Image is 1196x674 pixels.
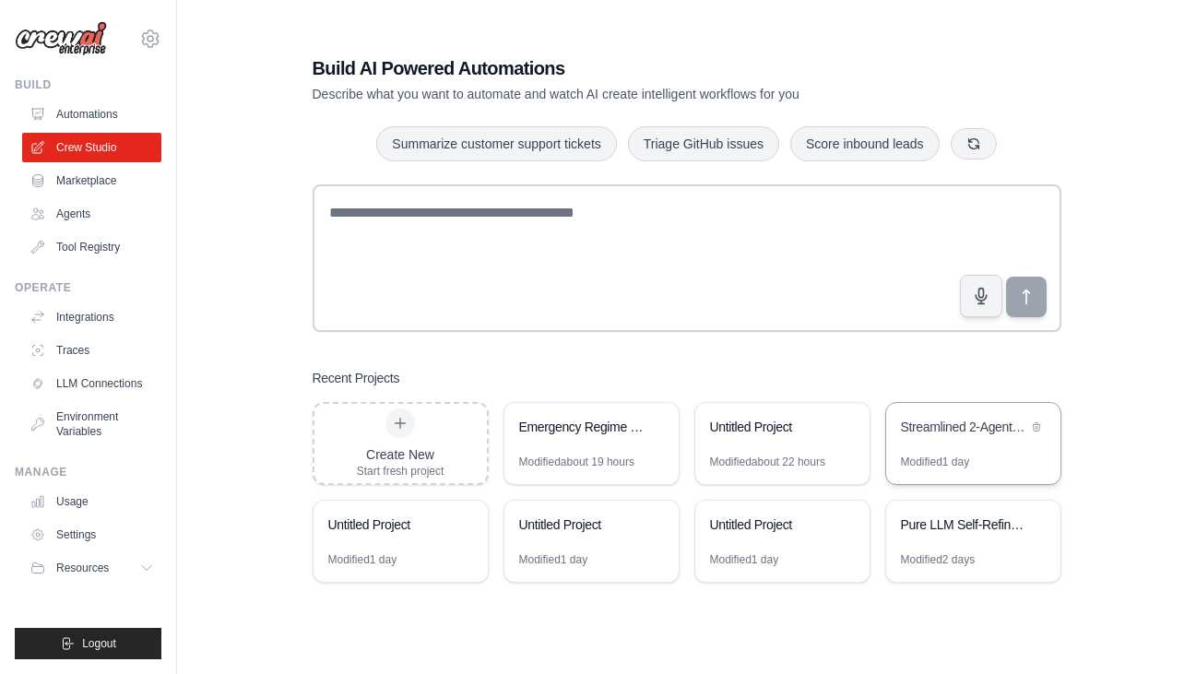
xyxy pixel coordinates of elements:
div: Modified 2 days [901,552,976,567]
button: Triage GitHub issues [628,126,779,161]
button: Get new suggestions [951,128,997,160]
iframe: Chat Widget [1104,585,1196,674]
button: Logout [15,628,161,659]
a: Usage [22,487,161,516]
div: Start fresh project [357,464,444,479]
div: Create New [357,445,444,464]
h1: Build AI Powered Automations [313,55,932,81]
div: Modified 1 day [901,455,970,469]
div: Modified 1 day [519,552,588,567]
div: Modified 1 day [710,552,779,567]
div: Modified about 22 hours [710,455,825,469]
div: Untitled Project [328,515,455,534]
span: Logout [82,636,116,651]
div: Streamlined 2-Agent Stock Screener [901,418,1027,436]
a: Crew Studio [22,133,161,162]
button: Click to speak your automation idea [960,275,1002,317]
a: Agents [22,199,161,229]
a: Settings [22,520,161,550]
button: Score inbound leads [790,126,940,161]
a: LLM Connections [22,369,161,398]
a: Tool Registry [22,232,161,262]
div: Untitled Project [710,418,836,436]
div: Pure LLM Self-Refinement Ensemble [901,515,1027,534]
div: Build [15,77,161,92]
h3: Recent Projects [313,369,400,387]
a: Environment Variables [22,402,161,446]
a: Traces [22,336,161,365]
div: Untitled Project [519,515,645,534]
a: Automations [22,100,161,129]
a: Marketplace [22,166,161,195]
button: Summarize customer support tickets [376,126,616,161]
p: Describe what you want to automate and watch AI create intelligent workflows for you [313,85,932,103]
div: Modified 1 day [328,552,397,567]
span: Resources [56,561,109,575]
button: Resources [22,553,161,583]
div: Operate [15,280,161,295]
a: Integrations [22,302,161,332]
div: Modified about 19 hours [519,455,634,469]
div: Untitled Project [710,515,836,534]
div: Manage [15,465,161,479]
img: Logo [15,21,107,56]
button: Delete project [1027,418,1046,436]
div: Emergency Regime Detection & Swing Trading System [519,418,645,436]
